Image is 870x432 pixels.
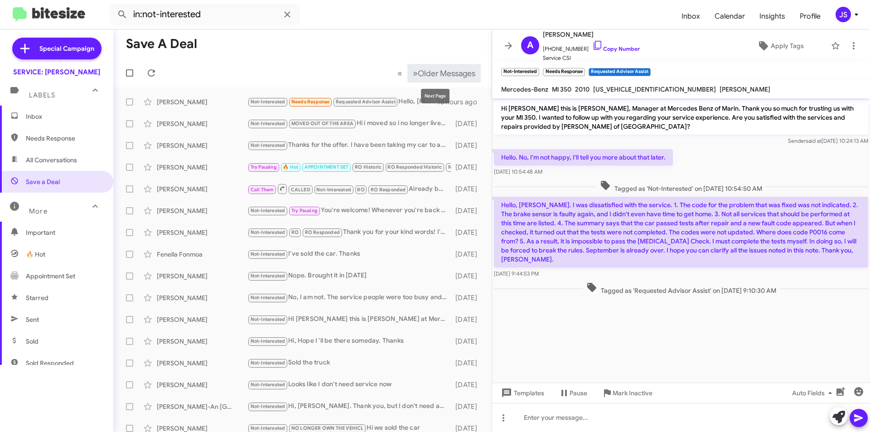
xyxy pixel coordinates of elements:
span: 🔥 Hot [283,164,298,170]
input: Search [110,4,300,25]
button: Templates [492,385,551,401]
div: [PERSON_NAME] [157,293,247,302]
span: Inbox [26,112,103,121]
span: RO Responded [305,229,340,235]
span: « [397,68,402,79]
span: All Conversations [26,155,77,165]
span: » [413,68,418,79]
div: [DATE] [451,184,484,194]
span: [PERSON_NAME] [720,85,770,93]
button: Apply Tags [734,38,826,54]
div: [DATE] [451,402,484,411]
a: Copy Number [592,45,640,52]
div: Thank you for your kind words! I'm glad to hear about your positive experience. If you need to sc... [247,227,451,238]
div: [DATE] [451,228,484,237]
div: No, I am not. The service people were too busy and not polite. When I received my car back, I got... [247,292,451,303]
button: Mark Inactive [594,385,660,401]
div: Hello, [PERSON_NAME]. I was dissatisfied with the service. 1. The code for the problem that was f... [247,97,437,107]
div: [PERSON_NAME] [157,97,247,107]
div: [DATE] [451,380,484,389]
span: [PERSON_NAME] [543,29,640,40]
div: [DATE] [451,163,484,172]
div: [PERSON_NAME] [157,228,247,237]
span: Needs Response [291,99,330,105]
span: Needs Response [26,134,103,143]
div: You're welcome! Whenever you're back from [GEOGRAPHIC_DATA], feel free to reach out on here to sc... [247,205,451,216]
span: Mark Inactive [613,385,652,401]
div: [PERSON_NAME] [157,184,247,194]
span: RO Responded [371,187,406,193]
div: 18 hours ago [437,97,484,107]
div: JS [836,7,851,22]
span: RO [357,187,364,193]
span: Not-Interested [251,295,285,301]
span: Mercedes-Benz [501,85,548,93]
a: Calendar [707,3,752,29]
span: Not-Interested [251,251,285,257]
span: Special Campaign [39,44,94,53]
h1: Save a Deal [126,37,197,51]
span: [DATE] 10:54:48 AM [494,168,542,175]
div: Hi, [PERSON_NAME]. Thank you, but I don't need any service right now. [247,401,451,412]
span: 🔥 Hot [26,250,45,259]
span: Not-Interested [251,360,285,366]
span: Call Them [251,187,274,193]
small: Needs Response [543,68,585,76]
a: Profile [793,3,828,29]
div: Already booked it thx [247,183,451,194]
span: Try Pausing [291,208,318,214]
span: A [527,38,533,53]
div: Hi i moved so i no longer live in [GEOGRAPHIC_DATA] , thanks for checking though ! feel free to d... [247,118,451,129]
div: [DATE] [451,359,484,368]
span: Sold [26,337,39,346]
nav: Page navigation example [392,64,481,83]
a: Insights [752,3,793,29]
div: [PERSON_NAME]-An [GEOGRAPHIC_DATA] [157,402,247,411]
div: [PERSON_NAME] [157,141,247,150]
div: Sold the truck [247,358,451,368]
span: Save a Deal [26,177,60,186]
div: [DATE] [451,250,484,259]
span: said at [806,137,822,144]
div: Thank you.we have moved to [GEOGRAPHIC_DATA]. [247,162,451,172]
span: Not-Interested [251,273,285,279]
a: Special Campaign [12,38,101,59]
button: Next [407,64,481,83]
span: Sender [DATE] 10:24:13 AM [788,137,868,144]
span: APPOINTMENT SET [304,164,349,170]
p: Hello. No, I'm not happy, I'll tell you more about that later. [494,149,673,165]
span: NO LONGER OWN THE VEHICL [291,425,364,431]
div: [DATE] [451,119,484,128]
button: Previous [392,64,408,83]
span: Not-Interested [251,403,285,409]
span: Sold Responded [26,359,74,368]
div: [PERSON_NAME] [157,206,247,215]
div: [PERSON_NAME] [157,380,247,389]
span: [PHONE_NUMBER] [543,40,640,53]
div: Next Page [421,89,449,103]
span: Labels [29,91,55,99]
span: Not-Interested [251,229,285,235]
span: Apply Tags [771,38,804,54]
small: Not-Interested [501,68,539,76]
div: [DATE] [451,141,484,150]
span: Not-Interested [251,316,285,322]
span: Not-Interested [448,164,483,170]
span: Not-Interested [251,208,285,214]
p: Hi [PERSON_NAME] this is [PERSON_NAME], Manager at Mercedes Benz of Marin. Thank you so much for ... [494,100,868,135]
span: Not-Interested [251,338,285,344]
div: [PERSON_NAME] [157,119,247,128]
span: Older Messages [418,68,475,78]
div: I've sold the car. Thanks [247,249,451,259]
div: [PERSON_NAME] [157,315,247,324]
span: Auto Fields [792,385,836,401]
div: [DATE] [451,206,484,215]
div: [PERSON_NAME] [157,359,247,368]
div: [PERSON_NAME] [157,272,247,281]
div: [DATE] [451,337,484,346]
small: Requested Advisor Assist [589,68,651,76]
div: [DATE] [451,293,484,302]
